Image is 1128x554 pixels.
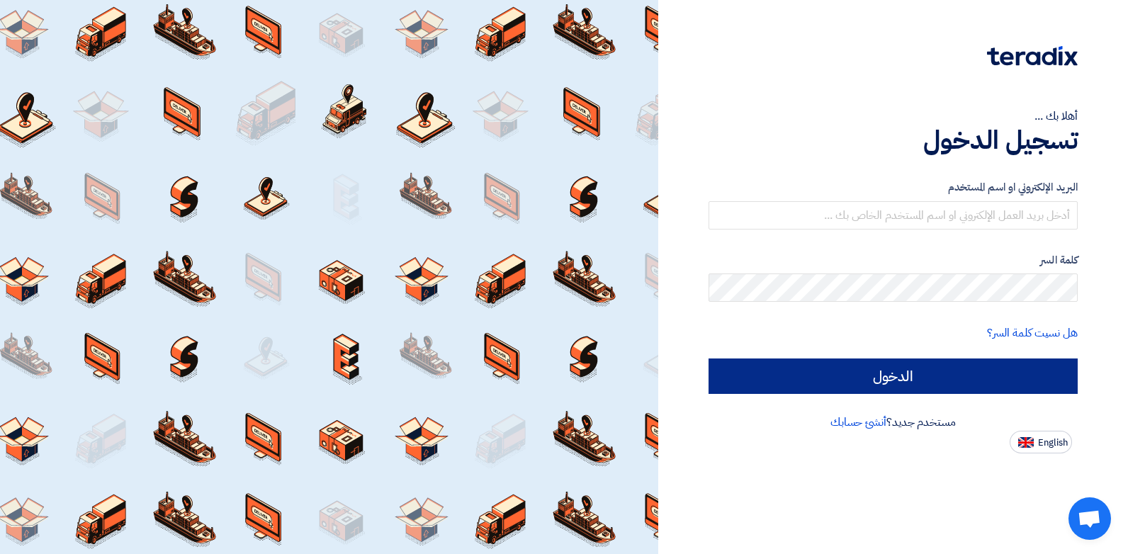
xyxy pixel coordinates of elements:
img: en-US.png [1018,437,1034,448]
div: مستخدم جديد؟ [709,414,1078,431]
label: البريد الإلكتروني او اسم المستخدم [709,179,1078,196]
input: أدخل بريد العمل الإلكتروني او اسم المستخدم الخاص بك ... [709,201,1078,230]
a: أنشئ حسابك [830,414,886,431]
img: Teradix logo [987,46,1078,66]
label: كلمة السر [709,252,1078,268]
button: English [1010,431,1072,453]
a: Open chat [1068,497,1111,540]
div: أهلا بك ... [709,108,1078,125]
a: هل نسيت كلمة السر؟ [987,324,1078,341]
input: الدخول [709,358,1078,394]
h1: تسجيل الدخول [709,125,1078,156]
span: English [1038,438,1068,448]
